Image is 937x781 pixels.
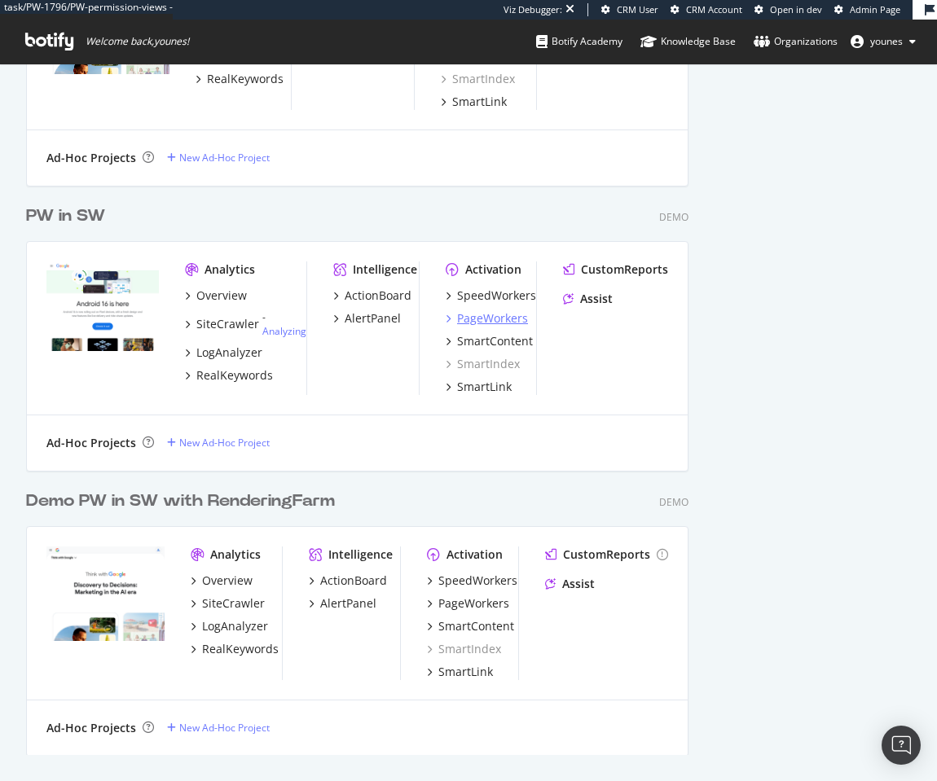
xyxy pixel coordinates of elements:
[262,324,306,338] a: Analyzing
[167,721,270,735] a: New Ad-Hoc Project
[438,618,514,634] div: SmartContent
[26,489,341,513] a: Demo PW in SW with RenderingFarm
[536,33,622,50] div: Botify Academy
[686,3,742,15] span: CRM Account
[446,333,533,349] a: SmartContent
[659,210,688,224] div: Demo
[601,3,658,16] a: CRM User
[309,595,376,612] a: AlertPanel
[770,3,822,15] span: Open in dev
[850,3,900,15] span: Admin Page
[834,3,900,16] a: Admin Page
[196,287,247,304] div: Overview
[205,261,255,278] div: Analytics
[26,204,105,228] div: PW in SW
[659,495,688,509] div: Demo
[207,71,284,87] div: RealKeywords
[438,664,493,680] div: SmartLink
[580,291,613,307] div: Assist
[427,618,514,634] a: SmartContent
[427,595,509,612] a: PageWorkers
[196,71,284,87] a: RealKeywords
[191,573,253,589] a: Overview
[185,310,306,338] a: SiteCrawler- Analyzing
[202,595,265,612] div: SiteCrawler
[446,310,528,327] a: PageWorkers
[185,367,273,384] a: RealKeywords
[167,436,270,450] a: New Ad-Hoc Project
[328,546,393,563] div: Intelligence
[46,435,136,451] div: Ad-Hoc Projects
[196,316,259,332] div: SiteCrawler
[457,333,533,349] div: SmartContent
[167,151,270,165] a: New Ad-Hoc Project
[452,94,507,110] div: SmartLink
[870,34,903,48] span: younes
[353,261,417,278] div: Intelligence
[179,151,270,165] div: New Ad-Hoc Project
[563,291,613,307] a: Assist
[427,641,501,657] a: SmartIndex
[309,573,387,589] a: ActionBoard
[536,20,622,64] a: Botify Academy
[504,3,562,16] div: Viz Debugger:
[196,367,273,384] div: RealKeywords
[191,595,265,612] a: SiteCrawler
[545,546,668,563] a: CustomReports
[754,33,838,50] div: Organizations
[202,618,268,634] div: LogAnalyzer
[345,310,401,327] div: AlertPanel
[671,3,742,16] a: CRM Account
[446,379,512,395] a: SmartLink
[179,436,270,450] div: New Ad-Hoc Project
[640,33,736,50] div: Knowledge Base
[617,3,658,15] span: CRM User
[446,287,536,304] a: SpeedWorkers
[545,576,595,592] a: Assist
[333,310,401,327] a: AlertPanel
[262,310,306,338] div: -
[345,287,411,304] div: ActionBoard
[320,573,387,589] div: ActionBoard
[26,204,112,228] a: PW in SW
[562,576,595,592] div: Assist
[26,489,335,513] div: Demo PW in SW with RenderingFarm
[185,287,247,304] a: Overview
[202,641,279,657] div: RealKeywords
[179,721,270,735] div: New Ad-Hoc Project
[46,150,136,166] div: Ad-Hoc Projects
[196,344,262,361] div: LogAnalyzer
[202,573,253,589] div: Overview
[185,344,262,361] a: LogAnalyzer
[438,595,509,612] div: PageWorkers
[46,261,159,351] img: PW in SW
[210,546,261,563] div: Analytics
[465,261,521,278] div: Activation
[191,641,279,657] a: RealKeywords
[441,94,507,110] a: SmartLink
[457,310,528,327] div: PageWorkers
[46,720,136,736] div: Ad-Hoc Projects
[333,287,411,304] a: ActionBoard
[563,261,668,278] a: CustomReports
[882,726,921,765] div: Open Intercom Messenger
[838,29,929,55] button: younes
[640,20,736,64] a: Knowledge Base
[86,35,189,48] span: Welcome back, younes !
[457,379,512,395] div: SmartLink
[320,595,376,612] div: AlertPanel
[46,546,165,641] img: Demo PW in SW with RenderingFarm
[457,287,536,304] div: SpeedWorkers
[438,573,517,589] div: SpeedWorkers
[191,618,268,634] a: LogAnalyzer
[581,261,668,278] div: CustomReports
[441,71,515,87] a: SmartIndex
[446,356,520,372] a: SmartIndex
[447,546,503,563] div: Activation
[754,20,838,64] a: Organizations
[563,546,650,563] div: CustomReports
[427,664,493,680] a: SmartLink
